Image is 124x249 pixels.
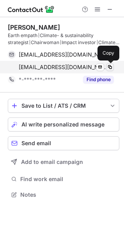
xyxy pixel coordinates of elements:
div: Earth empath⏐Climate- & sustainability strategist⏐Chairwoman⏐Impact investor⏐Climate reality lead... [8,32,119,46]
div: Save to List / ATS / CRM [21,103,106,109]
button: Notes [8,189,119,200]
button: save-profile-one-click [8,99,119,113]
span: Add to email campaign [21,159,83,165]
button: AI write personalized message [8,117,119,132]
button: Find work email [8,174,119,185]
button: Add to email campaign [8,155,119,169]
button: Reveal Button [83,76,114,84]
span: [EMAIL_ADDRESS][DOMAIN_NAME] [19,64,108,71]
span: Send email [21,140,51,146]
span: Notes [20,191,116,198]
span: Find work email [20,176,116,183]
div: [PERSON_NAME] [8,23,60,31]
button: Send email [8,136,119,150]
span: [EMAIL_ADDRESS][DOMAIN_NAME] [19,51,108,58]
span: AI write personalized message [21,121,105,128]
img: ContactOut v5.3.10 [8,5,55,14]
